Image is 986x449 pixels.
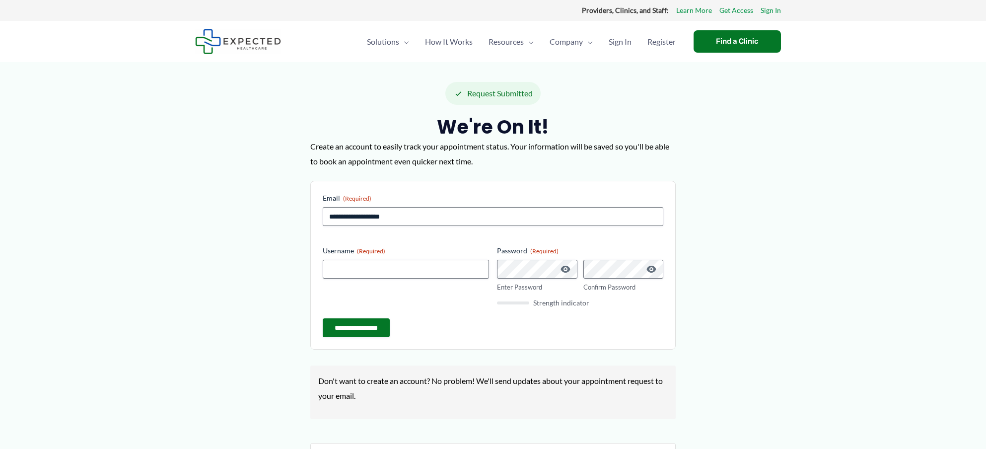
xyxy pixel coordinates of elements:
span: Sign In [609,24,632,59]
a: How It Works [417,24,481,59]
span: (Required) [343,195,371,202]
label: Email [323,193,663,203]
span: Menu Toggle [524,24,534,59]
a: Learn More [676,4,712,17]
a: Get Access [719,4,753,17]
a: Register [639,24,684,59]
button: Show Password [645,263,657,275]
strong: Providers, Clinics, and Staff: [582,6,669,14]
a: Sign In [601,24,639,59]
legend: Password [497,246,559,256]
span: Company [550,24,583,59]
label: Confirm Password [583,283,664,292]
span: Register [647,24,676,59]
a: Find a Clinic [694,30,781,53]
button: Show Password [560,263,571,275]
div: Strength indicator [497,299,663,306]
label: Enter Password [497,283,577,292]
span: Menu Toggle [399,24,409,59]
label: Username [323,246,489,256]
div: Request Submitted [445,82,541,105]
h2: We're on it! [310,115,676,139]
span: How It Works [425,24,473,59]
a: Sign In [761,4,781,17]
a: SolutionsMenu Toggle [359,24,417,59]
span: Solutions [367,24,399,59]
span: Menu Toggle [583,24,593,59]
p: Don't want to create an account? No problem! We'll send updates about your appointment request to... [318,374,668,403]
img: Expected Healthcare Logo - side, dark font, small [195,29,281,54]
p: Create an account to easily track your appointment status. Your information will be saved so you'... [310,139,676,168]
a: ResourcesMenu Toggle [481,24,542,59]
span: (Required) [357,247,385,255]
span: Resources [489,24,524,59]
a: CompanyMenu Toggle [542,24,601,59]
span: (Required) [530,247,559,255]
nav: Primary Site Navigation [359,24,684,59]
